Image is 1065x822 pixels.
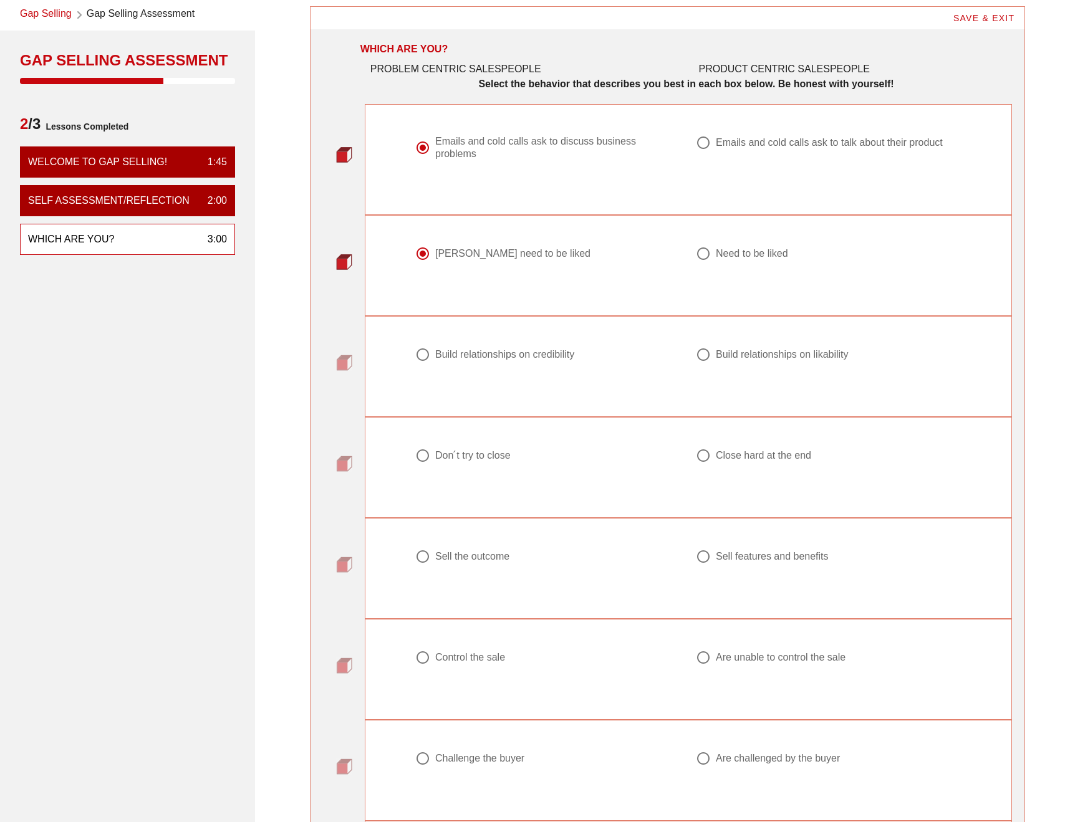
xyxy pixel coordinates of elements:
[336,657,352,674] img: question-bullet.png
[336,758,352,775] img: question-bullet.png
[41,114,128,139] span: Lessons Completed
[20,50,235,70] div: Gap Selling Assessment
[435,550,509,563] div: Sell the outcome
[336,557,352,573] img: question-bullet.png
[20,6,72,23] a: Gap Selling
[692,54,1020,84] div: PRODUCT CENTRIC SALESPEOPLE
[943,7,1025,29] button: SAVE & EXIT
[478,79,894,89] strong: Select the behavior that describes you best in each box below. Be honest with yourself!
[435,247,590,260] div: [PERSON_NAME] need to be liked
[198,232,227,247] div: 3:00
[28,232,114,247] div: WHICH ARE YOU?
[20,114,41,139] span: /3
[435,135,671,160] div: Emails and cold calls ask to discuss business problems
[28,193,190,208] div: Self Assessment/Reflection
[363,54,692,84] div: PROBLEM CENTRIC SALESPEOPLE
[336,254,352,270] img: question-bullet-actve.png
[28,155,167,170] div: Welcome To Gap Selling!
[336,355,352,371] img: question-bullet.png
[435,449,511,462] div: Don ́t try to close
[716,247,788,260] div: Need to be liked
[716,136,943,149] div: Emails and cold calls ask to talk about their product
[20,115,28,132] span: 2
[716,651,846,664] div: Are unable to control the sale
[716,449,811,462] div: Close hard at the end
[953,13,1015,23] span: SAVE & EXIT
[435,651,505,664] div: Control the sale
[716,348,849,361] div: Build relationships on likability
[198,193,227,208] div: 2:00
[435,752,524,765] div: Challenge the buyer
[336,146,352,163] img: question-bullet-actve.png
[198,155,227,170] div: 1:45
[716,752,840,765] div: Are challenged by the buyer
[435,348,574,361] div: Build relationships on credibility
[716,550,829,563] div: Sell features and benefits
[336,456,352,472] img: question-bullet.png
[360,42,448,57] div: WHICH ARE YOU?
[87,6,195,23] span: Gap Selling Assessment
